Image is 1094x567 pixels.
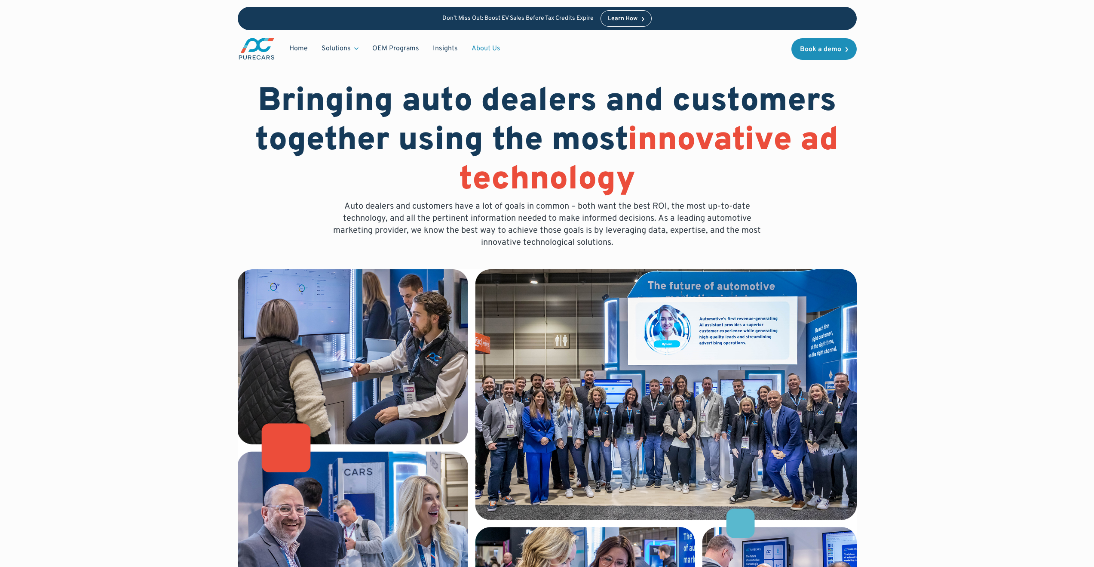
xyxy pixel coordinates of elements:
h1: Bringing auto dealers and customers together using the most [238,83,857,200]
a: Learn How [601,10,652,27]
span: innovative ad technology [459,120,839,201]
div: Solutions [315,40,365,57]
a: OEM Programs [365,40,426,57]
div: Learn How [608,16,637,22]
div: Book a demo [800,46,841,53]
a: Insights [426,40,465,57]
a: Book a demo [791,38,857,60]
a: Home [282,40,315,57]
a: main [238,37,276,61]
a: About Us [465,40,507,57]
p: Auto dealers and customers have a lot of goals in common – both want the best ROI, the most up-to... [327,200,767,249]
img: purecars logo [238,37,276,61]
p: Don’t Miss Out: Boost EV Sales Before Tax Credits Expire [442,15,594,22]
div: Solutions [322,44,351,53]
